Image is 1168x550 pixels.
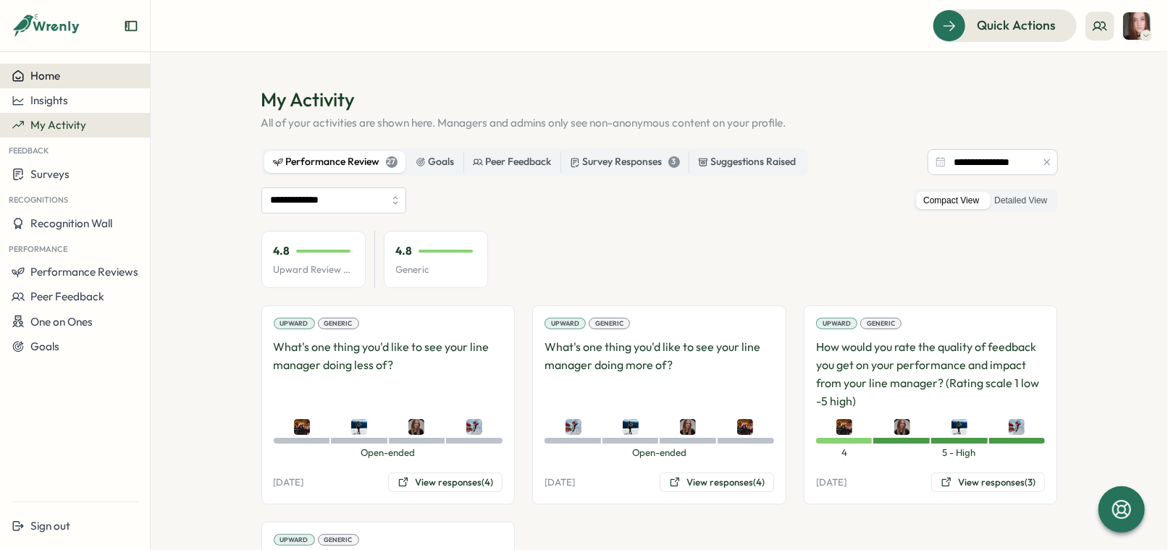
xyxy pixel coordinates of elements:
[396,263,476,276] p: Generic
[623,419,639,435] img: Kori Keeling
[1009,419,1025,435] img: Alara Kivilcim
[274,243,290,259] p: 4.8
[987,192,1054,210] label: Detailed View
[680,419,696,435] img: Aimee Weston
[30,118,86,132] span: My Activity
[668,156,680,168] div: 3
[545,338,774,410] p: What's one thing you'd like to see your line manager doing more of?
[30,69,60,82] span: Home
[30,167,70,181] span: Surveys
[545,318,586,329] div: Upward
[545,476,575,489] p: [DATE]
[274,534,315,546] div: Upward
[124,19,138,33] button: Expand sidebar
[836,419,852,435] img: Bradley Jones
[416,154,455,170] div: Goals
[274,447,503,460] span: Open-ended
[466,419,482,435] img: Alara Kivilcim
[30,315,93,329] span: One on Ones
[30,519,70,533] span: Sign out
[30,265,138,279] span: Performance Reviews
[951,419,967,435] img: Kori Keeling
[977,16,1056,35] span: Quick Actions
[408,419,424,435] img: Aimee Weston
[931,473,1045,493] button: View responses(3)
[318,318,359,329] div: Generic
[386,156,398,168] div: 27
[30,216,112,230] span: Recognition Wall
[816,338,1046,410] p: How would you rate the quality of feedback you get on your performance and impact from your line ...
[589,318,630,329] div: Generic
[318,534,359,546] div: Generic
[273,154,398,170] div: Performance Review
[860,318,902,329] div: Generic
[566,419,581,435] img: Alara Kivilcim
[274,338,503,410] p: What's one thing you'd like to see your line manager doing less of?
[274,476,304,489] p: [DATE]
[30,93,68,107] span: Insights
[1123,12,1151,40] img: Allyn Neal
[274,263,353,276] p: Upward Review Avg
[816,447,873,460] span: 4
[261,87,1058,112] h1: My Activity
[933,9,1077,41] button: Quick Actions
[274,318,315,329] div: Upward
[545,447,774,460] span: Open-ended
[660,473,774,493] button: View responses(4)
[816,476,846,489] p: [DATE]
[570,154,680,170] div: Survey Responses
[698,154,797,170] div: Suggestions Raised
[388,473,503,493] button: View responses(4)
[873,447,1045,460] span: 5 - High
[737,419,753,435] img: Bradley Jones
[916,192,986,210] label: Compact View
[894,419,910,435] img: Aimee Weston
[351,419,367,435] img: Kori Keeling
[294,419,310,435] img: Bradley Jones
[261,115,1058,131] p: All of your activities are shown here. Managers and admins only see non-anonymous content on your...
[473,154,552,170] div: Peer Feedback
[396,243,413,259] p: 4.8
[816,318,857,329] div: Upward
[30,339,59,353] span: Goals
[30,289,104,303] span: Peer Feedback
